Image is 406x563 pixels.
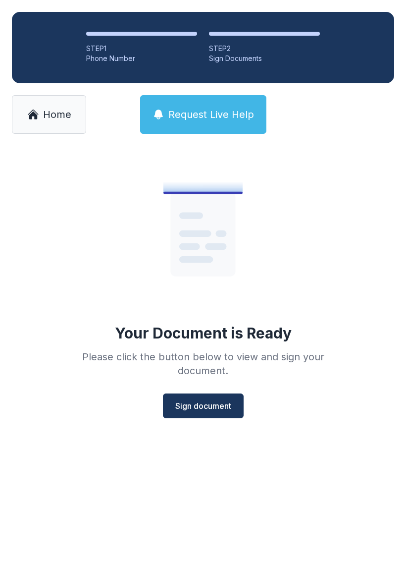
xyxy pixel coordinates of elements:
span: Sign document [175,400,231,412]
div: Your Document is Ready [115,324,292,342]
div: STEP 1 [86,44,197,54]
div: Sign Documents [209,54,320,63]
div: Phone Number [86,54,197,63]
div: Please click the button below to view and sign your document. [60,350,346,378]
span: Request Live Help [168,108,254,121]
span: Home [43,108,71,121]
div: STEP 2 [209,44,320,54]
